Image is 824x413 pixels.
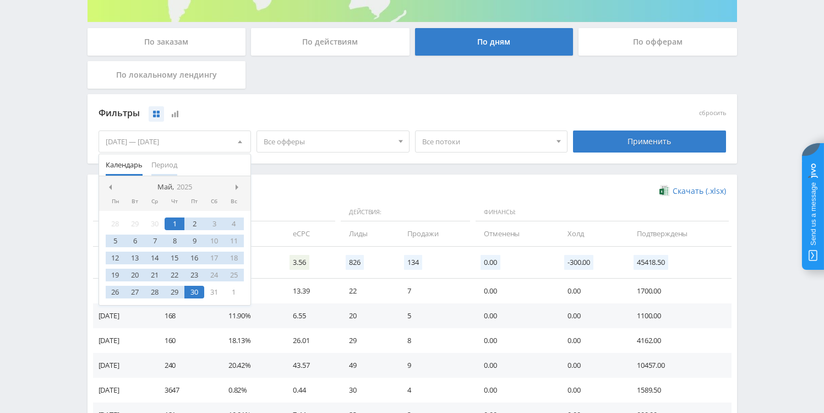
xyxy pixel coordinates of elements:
div: 17 [204,252,224,264]
div: 28 [145,286,165,298]
div: 22 [165,269,184,281]
span: Период [151,154,177,176]
div: 2 [184,218,204,230]
div: Сб [204,198,224,205]
td: 0.00 [473,353,556,378]
div: 14 [145,252,165,264]
td: Отменены [473,221,556,246]
td: [DATE] [93,303,154,328]
td: 0.00 [473,303,556,328]
div: 7 [145,235,165,247]
div: 10 [204,235,224,247]
td: 0.00 [473,328,556,353]
div: 12 [106,252,125,264]
td: [DATE] [93,328,154,353]
div: Пн [106,198,125,205]
span: Действия: [341,203,470,222]
span: 826 [346,255,364,270]
div: По заказам [88,28,246,56]
td: 0.00 [556,378,626,403]
td: 20.42% [217,353,282,378]
td: 49 [338,353,396,378]
div: 5 [106,235,125,247]
span: 45418.50 [634,255,668,270]
span: 0.00 [481,255,500,270]
td: 0.00 [556,328,626,353]
td: 9 [396,353,473,378]
span: Финансы: [476,203,728,222]
div: По действиям [251,28,410,56]
div: 27 [125,286,145,298]
button: Календарь [101,154,147,176]
td: 7 [396,279,473,303]
div: 28 [106,218,125,230]
td: 3647 [154,378,217,403]
td: 30 [338,378,396,403]
td: Холд [556,221,626,246]
div: 3 [204,218,224,230]
div: 16 [184,252,204,264]
td: eCPC [282,221,338,246]
div: 1 [224,286,244,298]
div: 19 [106,269,125,281]
span: Скачать (.xlsx) [673,187,726,195]
td: Продажи [396,221,473,246]
td: 4162.00 [626,328,732,353]
div: Применить [573,131,726,153]
div: Май, [153,183,197,192]
td: 0.00 [556,353,626,378]
div: 4 [224,218,244,230]
span: Все офферы [264,131,392,152]
td: 10457.00 [626,353,732,378]
td: 0.00 [473,279,556,303]
div: Фильтры [99,105,568,122]
div: Ср [145,198,165,205]
button: Период [147,154,182,176]
td: Итого: [93,247,154,279]
td: Лиды [338,221,396,246]
div: По дням [415,28,574,56]
span: 3.56 [290,255,309,270]
img: xlsx [659,185,669,196]
div: 18 [224,252,244,264]
td: 43.57 [282,353,338,378]
div: 20 [125,269,145,281]
a: Скачать (.xlsx) [659,186,725,197]
td: 0.00 [556,303,626,328]
div: 11 [224,235,244,247]
div: 15 [165,252,184,264]
span: Календарь [106,154,143,176]
div: По локальному лендингу [88,61,246,89]
div: 24 [204,269,224,281]
td: 4 [396,378,473,403]
td: 0.00 [556,279,626,303]
div: Чт [165,198,184,205]
td: 18.13% [217,328,282,353]
td: 26.01 [282,328,338,353]
div: 23 [184,269,204,281]
div: [DATE] — [DATE] [99,131,251,152]
button: сбросить [699,110,726,117]
td: 20 [338,303,396,328]
div: 26 [106,286,125,298]
td: [DATE] [93,353,154,378]
td: 160 [154,328,217,353]
td: 22 [338,279,396,303]
td: 11.90% [217,303,282,328]
td: 0.44 [282,378,338,403]
td: 1589.50 [626,378,732,403]
td: 13.39 [282,279,338,303]
td: 29 [338,328,396,353]
span: 134 [404,255,422,270]
div: 31 [204,286,224,298]
div: 30 [184,286,204,298]
td: 0.82% [217,378,282,403]
div: Вс [224,198,244,205]
div: 6 [125,235,145,247]
td: 0.00 [473,378,556,403]
td: 6.55 [282,303,338,328]
span: Все потоки [422,131,551,152]
div: Вт [125,198,145,205]
div: 29 [125,218,145,230]
div: 29 [165,286,184,298]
